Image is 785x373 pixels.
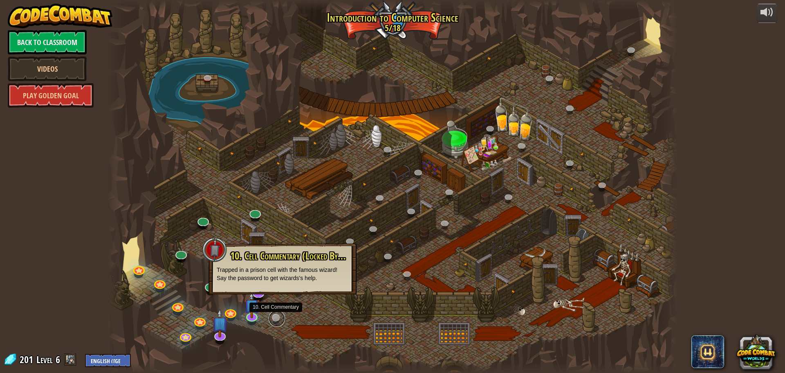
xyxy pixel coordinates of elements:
[244,292,260,318] img: level-banner-unstarted-subscriber.png
[757,4,777,23] button: Adjust volume
[212,309,229,338] img: level-banner-unstarted-subscriber.png
[8,57,87,81] a: Videos
[8,4,112,28] img: CodeCombat - Learn how to code by playing a game
[230,249,368,263] span: 10. Cell Commentary (Locked By Teacher)
[20,353,36,366] span: 201
[8,30,87,54] a: Back to Classroom
[56,353,60,366] span: 6
[217,266,348,282] p: Trapped in a prison cell with the famous wizard! Say the password to get wizards's help.
[8,83,94,108] a: Play Golden Goal
[36,353,53,366] span: Level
